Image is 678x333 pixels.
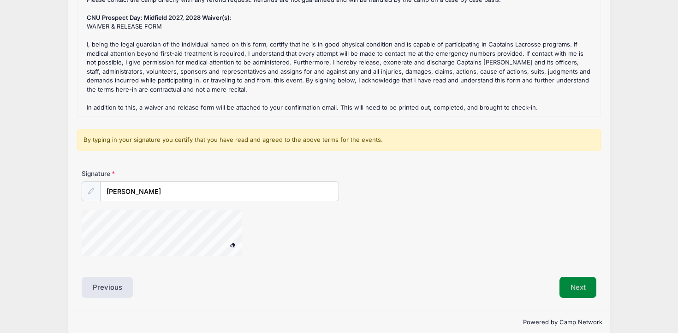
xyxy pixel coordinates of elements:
[77,129,601,151] div: By typing in your signature you certify that you have read and agreed to the above terms for the ...
[76,318,603,327] p: Powered by Camp Network
[82,277,133,298] button: Previous
[100,181,339,201] input: Enter first and last name
[87,14,230,21] strong: CNU Prospect Day: Midfield 2027, 2028 Waiver(s)
[82,169,210,178] label: Signature
[559,277,597,298] button: Next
